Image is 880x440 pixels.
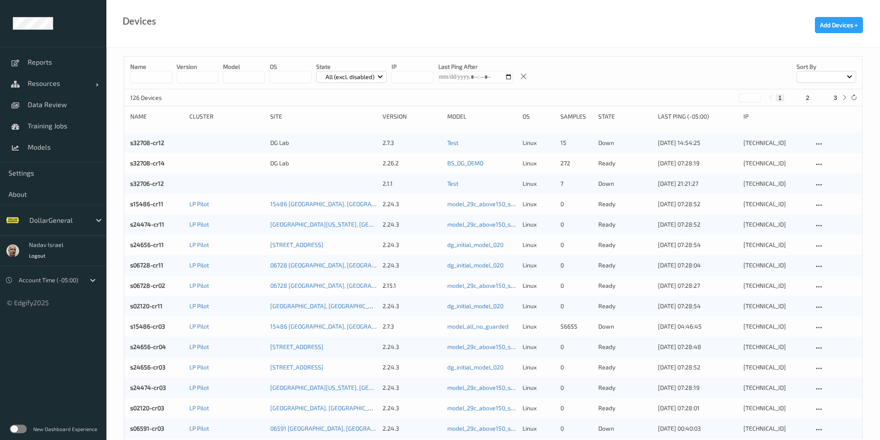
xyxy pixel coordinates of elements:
[598,220,651,229] p: ready
[523,200,554,208] p: linux
[189,323,209,330] a: LP Pilot
[383,281,441,290] div: 2.15.1
[743,404,807,412] div: [TECHNICAL_ID]
[560,404,592,412] div: 0
[189,404,209,412] a: LP Pilot
[123,17,156,26] div: Devices
[598,139,651,147] p: down
[598,404,651,412] p: ready
[743,261,807,270] div: [TECHNICAL_ID]
[383,112,441,121] div: version
[270,282,403,289] a: 06728 [GEOGRAPHIC_DATA], [GEOGRAPHIC_DATA]
[383,302,441,310] div: 2.24.3
[658,261,738,270] div: [DATE] 07:28:04
[743,220,807,229] div: [TECHNICAL_ID]
[447,261,503,269] a: dg_initial_model_020
[447,363,503,371] a: dg_initial_model_020
[560,302,592,310] div: 0
[831,94,840,102] button: 3
[447,241,503,248] a: dg_initial_model_020
[383,139,441,147] div: 2.7.3
[323,73,377,81] p: All (excl. disabled)
[523,363,554,372] p: linux
[743,302,807,310] div: [TECHNICAL_ID]
[177,62,218,71] p: version
[523,383,554,392] p: linux
[316,62,387,71] p: State
[447,343,540,350] a: model_29c_above150_same_other
[743,179,807,188] div: [TECHNICAL_ID]
[743,281,807,290] div: [TECHNICAL_ID]
[523,343,554,351] p: linux
[130,261,163,269] a: s06728-cr11
[523,139,554,147] p: linux
[447,302,503,309] a: dg_initial_model_020
[130,282,165,289] a: s06728-cr02
[383,363,441,372] div: 2.24.3
[598,200,651,208] p: ready
[560,159,592,167] div: 272
[743,363,807,372] div: [TECHNICAL_ID]
[560,112,592,121] div: Samples
[560,241,592,249] div: 0
[270,384,415,391] a: [GEOGRAPHIC_DATA][US_STATE], [GEOGRAPHIC_DATA]
[130,241,164,248] a: s24656-cr11
[189,302,209,309] a: LP Pilot
[523,302,554,310] p: linux
[270,139,377,147] div: DG Lab
[658,424,738,433] div: [DATE] 00:40:03
[560,261,592,270] div: 0
[598,383,651,392] p: ready
[743,241,807,249] div: [TECHNICAL_ID]
[658,241,738,249] div: [DATE] 07:28:54
[447,139,458,146] a: Test
[383,383,441,392] div: 2.24.3
[189,200,209,207] a: LP Pilot
[130,112,183,121] div: Name
[743,159,807,167] div: [TECHNICAL_ID]
[560,424,592,433] div: 0
[130,94,194,102] p: 126 Devices
[598,302,651,310] p: ready
[130,323,165,330] a: s15486-cr03
[658,159,738,167] div: [DATE] 07:28:19
[560,179,592,188] div: 7
[130,384,166,391] a: s24474-cr03
[130,404,164,412] a: s02120-cr03
[797,62,856,71] p: Sort by
[189,221,209,228] a: LP Pilot
[270,404,384,412] a: [GEOGRAPHIC_DATA], [GEOGRAPHIC_DATA]
[560,200,592,208] div: 0
[130,343,166,350] a: s24656-cr04
[447,323,509,330] a: model_all_no_guarded
[598,281,651,290] p: ready
[130,139,164,146] a: s32708-cr12
[523,322,554,331] p: linux
[658,139,738,147] div: [DATE] 14:54:25
[743,383,807,392] div: [TECHNICAL_ID]
[438,62,513,71] p: Last Ping After
[447,112,517,121] div: Model
[658,343,738,351] div: [DATE] 07:28:48
[447,200,540,207] a: model_29c_above150_same_other
[560,343,592,351] div: 0
[598,179,651,188] p: down
[523,404,554,412] p: linux
[189,363,209,371] a: LP Pilot
[658,112,738,121] div: Last Ping (-05:00)
[560,363,592,372] div: 0
[743,200,807,208] div: [TECHNICAL_ID]
[270,343,323,350] a: [STREET_ADDRESS]
[523,220,554,229] p: linux
[189,241,209,248] a: LP Pilot
[743,112,807,121] div: ip
[270,323,403,330] a: 15486 [GEOGRAPHIC_DATA], [GEOGRAPHIC_DATA]
[598,261,651,270] p: ready
[130,200,163,207] a: s15486-cr11
[270,261,403,269] a: 06728 [GEOGRAPHIC_DATA], [GEOGRAPHIC_DATA]
[270,200,403,207] a: 15486 [GEOGRAPHIC_DATA], [GEOGRAPHIC_DATA]
[560,322,592,331] div: 56655
[383,322,441,331] div: 2.7.3
[270,363,323,371] a: [STREET_ADDRESS]
[270,112,377,121] div: Site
